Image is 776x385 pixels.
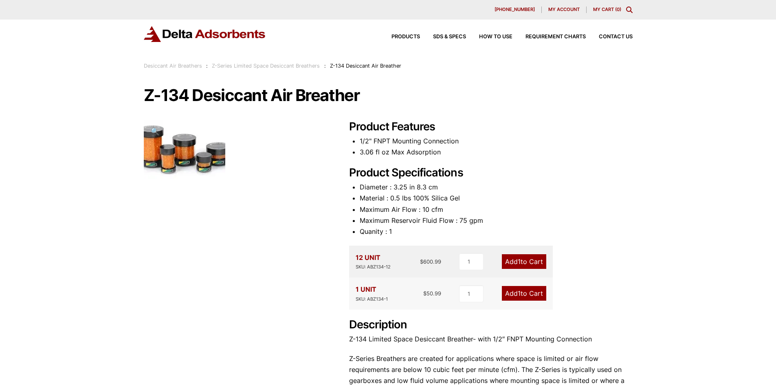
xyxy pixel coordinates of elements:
[349,120,633,134] h2: Product Features
[356,263,391,271] div: SKU: ABZ134-12
[479,34,512,40] span: How to Use
[466,34,512,40] a: How to Use
[593,7,621,12] a: My Cart (0)
[626,7,633,13] div: Toggle Modal Content
[330,63,401,69] span: Z-134 Desiccant Air Breather
[420,258,423,265] span: $
[150,127,160,136] span: 🔍
[391,34,420,40] span: Products
[586,34,633,40] a: Contact Us
[495,7,535,12] span: [PHONE_NUMBER]
[360,136,633,147] li: 1/2" FNPT Mounting Connection
[324,63,326,69] span: :
[518,289,521,297] span: 1
[360,182,633,193] li: Diameter : 3.25 in 8.3 cm
[144,120,166,143] a: View full-screen image gallery
[512,34,586,40] a: Requirement Charts
[144,87,633,104] h1: Z-134 Desiccant Air Breather
[356,295,388,303] div: SKU: ABZ134-1
[420,34,466,40] a: SDS & SPECS
[433,34,466,40] span: SDS & SPECS
[360,204,633,215] li: Maximum Air Flow : 10 cfm
[599,34,633,40] span: Contact Us
[144,26,266,42] img: Delta Adsorbents
[356,284,388,303] div: 1 UNIT
[423,290,441,297] bdi: 50.99
[360,193,633,204] li: Material : 0.5 lbs 100% Silica Gel
[360,147,633,158] li: 3.06 fl oz Max Adsorption
[525,34,586,40] span: Requirement Charts
[488,7,542,13] a: [PHONE_NUMBER]
[349,166,633,180] h2: Product Specifications
[423,290,426,297] span: $
[144,120,225,181] img: Z-134 Desiccant Air Breather
[502,286,546,301] a: Add1to Cart
[518,257,521,266] span: 1
[378,34,420,40] a: Products
[617,7,620,12] span: 0
[144,146,225,154] a: Z-134 Desiccant Air Breather
[349,318,633,332] h2: Description
[212,63,320,69] a: Z-Series Limited Space Desiccant Breathers
[356,252,391,271] div: 12 UNIT
[144,63,202,69] a: Desiccant Air Breathers
[420,258,441,265] bdi: 600.99
[502,254,546,269] a: Add1to Cart
[206,63,208,69] span: :
[360,215,633,226] li: Maximum Reservoir Fluid Flow : 75 gpm
[542,7,587,13] a: My account
[349,334,633,345] p: Z-134 Limited Space Desiccant Breather- with 1/2″ FNPT Mounting Connection
[548,7,580,12] span: My account
[360,226,633,237] li: Quanity : 1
